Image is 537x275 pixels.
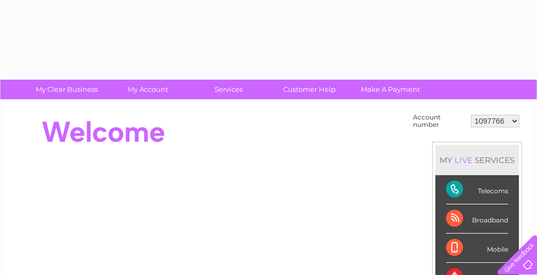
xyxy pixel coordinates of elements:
a: My Clear Business [23,80,111,99]
div: Mobile [446,234,508,263]
td: Account number [410,111,468,131]
a: Services [185,80,272,99]
div: Telecoms [446,175,508,204]
div: MY SERVICES [435,145,519,175]
a: My Account [104,80,192,99]
a: Customer Help [266,80,353,99]
a: Make A Payment [346,80,434,99]
div: LIVE [452,155,475,165]
div: Broadband [446,204,508,234]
